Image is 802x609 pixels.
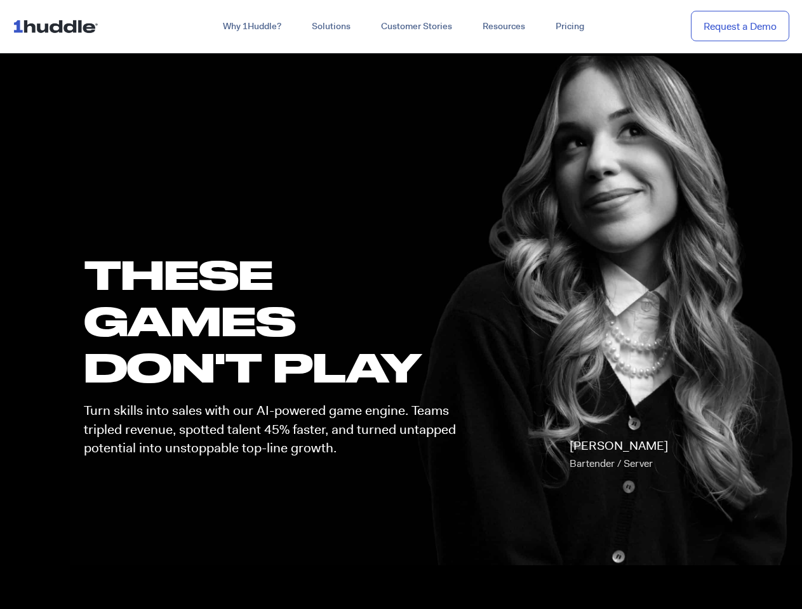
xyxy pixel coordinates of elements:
h1: these GAMES DON'T PLAY [84,251,467,391]
span: Bartender / Server [570,457,653,470]
a: Why 1Huddle? [208,15,297,38]
a: Customer Stories [366,15,467,38]
img: ... [13,14,104,38]
p: Turn skills into sales with our AI-powered game engine. Teams tripled revenue, spotted talent 45%... [84,402,467,457]
a: Pricing [540,15,599,38]
p: [PERSON_NAME] [570,437,668,473]
a: Request a Demo [691,11,789,42]
a: Solutions [297,15,366,38]
a: Resources [467,15,540,38]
